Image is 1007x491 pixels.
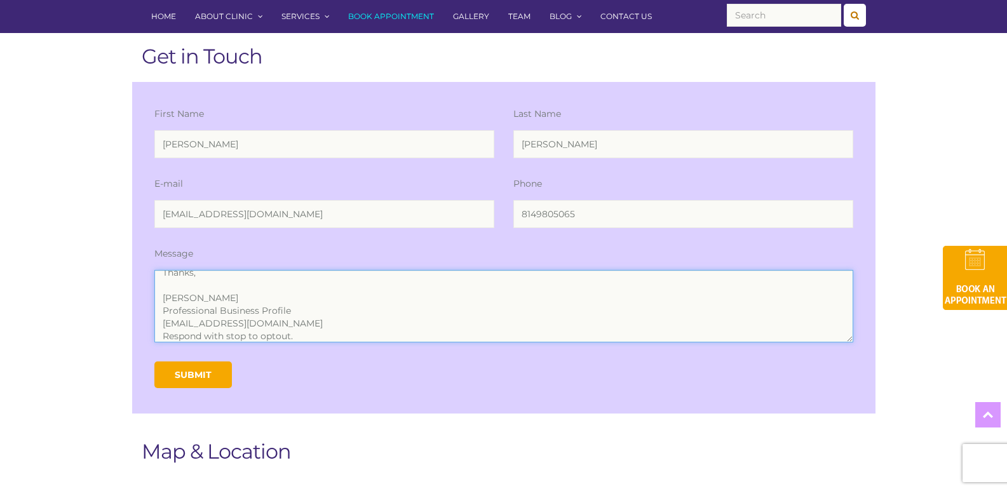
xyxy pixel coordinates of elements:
[154,247,193,260] label: Message
[142,44,866,69] h1: Get in Touch
[975,402,1001,427] a: Top
[513,177,542,191] label: Phone
[943,246,1007,310] img: book-an-appointment-hod-gld.png
[154,361,232,388] input: Submit
[513,107,561,121] label: Last Name
[727,4,841,27] input: Search
[154,177,183,191] label: E-mail
[142,439,866,464] h1: Map & Location
[154,107,204,121] label: First Name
